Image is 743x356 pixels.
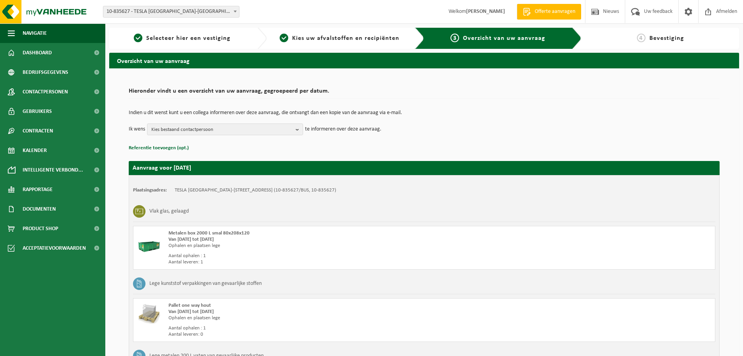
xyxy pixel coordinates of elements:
span: Selecteer hier een vestiging [146,35,231,41]
button: Referentie toevoegen (opt.) [129,143,189,153]
h2: Overzicht van uw aanvraag [109,53,739,68]
span: 4 [637,34,645,42]
div: Aantal ophalen : 1 [168,253,456,259]
span: Gebruikers [23,102,52,121]
span: Kalender [23,141,47,160]
span: Rapportage [23,180,53,199]
div: Ophalen en plaatsen lege [168,315,456,321]
div: Aantal leveren: 1 [168,259,456,265]
div: Aantal ophalen : 1 [168,325,456,331]
a: Offerte aanvragen [517,4,581,20]
td: TESLA [GEOGRAPHIC_DATA]-[STREET_ADDRESS] (10-835627/BUS, 10-835627) [175,187,336,193]
img: PB-MB-2000-MET-GN-01.png [137,230,161,254]
span: Contactpersonen [23,82,68,102]
h2: Hieronder vindt u een overzicht van uw aanvraag, gegroepeerd per datum. [129,88,720,98]
span: 3 [450,34,459,42]
img: LP-PA-00000-WDN-11.png [137,302,161,326]
span: 1 [134,34,142,42]
a: 1Selecteer hier een vestiging [113,34,251,43]
strong: Aanvraag voor [DATE] [133,165,191,171]
span: Product Shop [23,219,58,238]
span: Dashboard [23,43,52,63]
span: 2 [280,34,288,42]
strong: [PERSON_NAME] [466,9,505,14]
strong: Plaatsingsadres: [133,188,167,193]
p: te informeren over deze aanvraag. [305,123,381,135]
p: Ik wens [129,123,145,135]
span: Pallet one way hout [168,303,211,308]
span: Metalen box 2000 L smal 80x208x120 [168,231,250,236]
a: 2Kies uw afvalstoffen en recipiënten [271,34,409,43]
h3: Lege kunststof verpakkingen van gevaarlijke stoffen [149,277,262,290]
span: Overzicht van uw aanvraag [463,35,545,41]
strong: Van [DATE] tot [DATE] [168,237,214,242]
div: Ophalen en plaatsen lege [168,243,456,249]
span: Intelligente verbond... [23,160,83,180]
h3: Vlak glas, gelaagd [149,205,189,218]
span: Acceptatievoorwaarden [23,238,86,258]
span: Offerte aanvragen [533,8,577,16]
span: Bedrijfsgegevens [23,63,68,82]
span: 10-835627 - TESLA BELGIUM-ANTWERPEN - AARTSELAAR [103,6,239,18]
span: Kies bestaand contactpersoon [151,124,293,136]
p: Indien u dit wenst kunt u een collega informeren over deze aanvraag, die ontvangt dan een kopie v... [129,110,720,116]
span: Bevestiging [649,35,684,41]
span: 10-835627 - TESLA BELGIUM-ANTWERPEN - AARTSELAAR [103,6,239,17]
span: Contracten [23,121,53,141]
button: Kies bestaand contactpersoon [147,123,303,135]
span: Kies uw afvalstoffen en recipiënten [292,35,399,41]
span: Navigatie [23,23,47,43]
span: Documenten [23,199,56,219]
div: Aantal leveren: 0 [168,331,456,338]
strong: Van [DATE] tot [DATE] [168,309,214,314]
